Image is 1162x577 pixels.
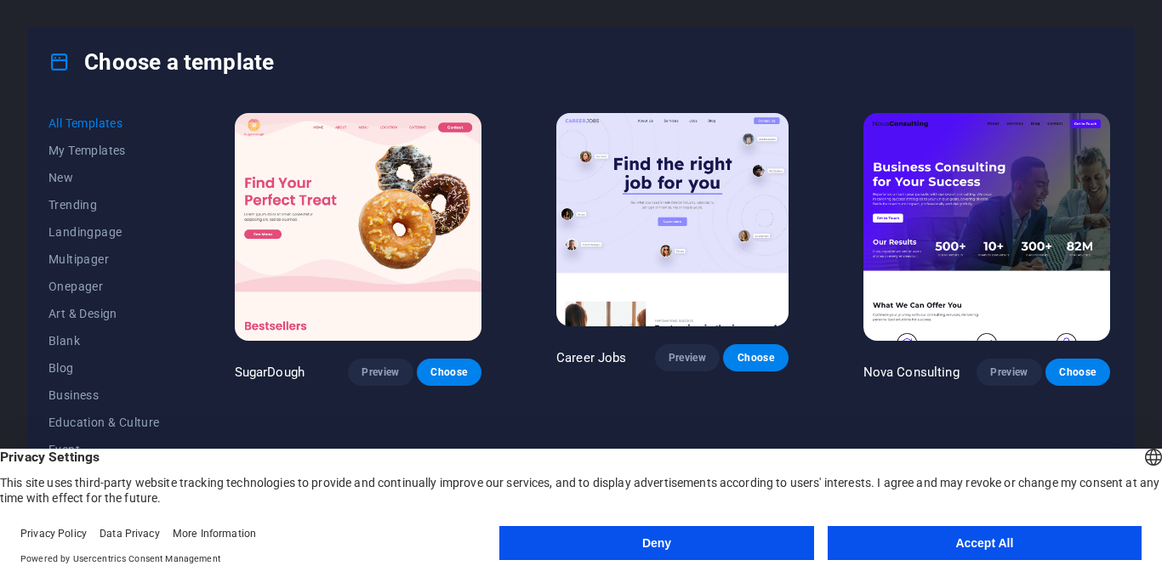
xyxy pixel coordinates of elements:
button: New [48,164,160,191]
span: Preview [669,351,706,365]
span: All Templates [48,116,160,130]
span: Business [48,388,160,402]
button: Onepager [48,273,160,300]
button: Art & Design [48,300,160,327]
button: All Templates [48,110,160,137]
button: Landingpage [48,218,160,246]
span: Preview [990,365,1028,379]
span: My Templates [48,144,160,157]
button: Choose [723,344,788,371]
button: Trending [48,191,160,218]
button: Event [48,436,160,463]
button: Education & Culture [48,409,160,436]
img: SugarDough [235,113,481,341]
span: New [48,171,160,184]
img: Career Jobs [556,113,789,326]
button: Preview [977,359,1041,386]
span: Preview [362,365,399,379]
button: Business [48,382,160,409]
span: Multipager [48,252,160,266]
button: My Templates [48,137,160,164]
span: Onepager [48,280,160,293]
span: Trending [48,198,160,212]
button: Preview [348,359,413,386]
h4: Choose a template [48,48,274,76]
button: Multipager [48,246,160,273]
p: Career Jobs [556,349,627,366]
span: Blog [48,361,160,375]
button: Preview [655,344,720,371]
button: Blog [48,354,160,382]
p: SugarDough [235,364,305,381]
span: Landingpage [48,225,160,239]
span: Art & Design [48,307,160,320]
span: Choose [1059,365,1096,379]
span: Event [48,443,160,456]
button: Choose [417,359,481,386]
img: Nova Consulting [863,113,1110,341]
button: Blank [48,327,160,354]
span: Choose [430,365,468,379]
span: Education & Culture [48,416,160,429]
span: Choose [737,351,774,365]
span: Blank [48,334,160,348]
p: Nova Consulting [863,364,960,381]
button: Choose [1045,359,1110,386]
